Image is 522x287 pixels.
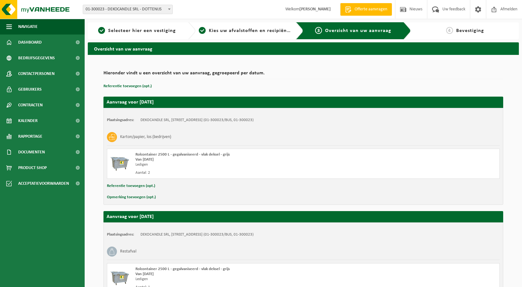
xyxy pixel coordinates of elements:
[199,27,206,34] span: 2
[18,35,42,50] span: Dashboard
[140,232,254,237] td: DEKOCANDLE SRL, [STREET_ADDRESS] (01-300023/BUS, 01-300023)
[135,157,154,162] strong: Van [DATE]
[315,27,322,34] span: 3
[135,152,230,157] span: Rolcontainer 2500 L - gegalvaniseerd - vlak deksel - grijs
[135,267,230,271] span: Rolcontainer 2500 L - gegalvaniseerd - vlak deksel - grijs
[135,170,329,175] div: Aantal: 2
[98,27,105,34] span: 1
[91,27,183,35] a: 1Selecteer hier een vestiging
[83,5,172,14] span: 01-300023 - DEKOCANDLE SRL - DOTTENIJS
[110,267,129,285] img: WB-2500-GAL-GY-01.png
[446,27,453,34] span: 4
[120,247,136,257] h3: Restafval
[18,144,45,160] span: Documenten
[209,28,295,33] span: Kies uw afvalstoffen en recipiënten
[18,82,42,97] span: Gebruikers
[340,3,392,16] a: Offerte aanvragen
[107,182,155,190] button: Referentie toevoegen (opt.)
[110,152,129,171] img: WB-2500-GAL-GY-01.png
[18,160,47,176] span: Product Shop
[199,27,291,35] a: 2Kies uw afvalstoffen en recipiënten
[103,82,152,90] button: Referentie toevoegen (opt.)
[18,113,38,129] span: Kalender
[18,50,55,66] span: Bedrijfsgegevens
[456,28,484,33] span: Bevestiging
[18,19,38,35] span: Navigatie
[83,5,173,14] span: 01-300023 - DEKOCANDLE SRL - DOTTENIJS
[140,118,254,123] td: DEKOCANDLE SRL, [STREET_ADDRESS] (01-300023/BUS, 01-300023)
[120,132,171,142] h3: Karton/papier, los (bedrijven)
[18,66,55,82] span: Contactpersonen
[107,214,154,219] strong: Aanvraag voor [DATE]
[325,28,391,33] span: Overzicht van uw aanvraag
[103,71,503,79] h2: Hieronder vindt u een overzicht van uw aanvraag, gegroepeerd per datum.
[353,6,389,13] span: Offerte aanvragen
[135,277,329,282] div: Ledigen
[18,129,42,144] span: Rapportage
[88,42,519,55] h2: Overzicht van uw aanvraag
[18,97,43,113] span: Contracten
[107,232,134,237] strong: Plaatsingsadres:
[107,193,156,201] button: Opmerking toevoegen (opt.)
[135,272,154,276] strong: Van [DATE]
[135,162,329,167] div: Ledigen
[299,7,331,12] strong: [PERSON_NAME]
[107,100,154,105] strong: Aanvraag voor [DATE]
[107,118,134,122] strong: Plaatsingsadres:
[108,28,176,33] span: Selecteer hier een vestiging
[18,176,69,191] span: Acceptatievoorwaarden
